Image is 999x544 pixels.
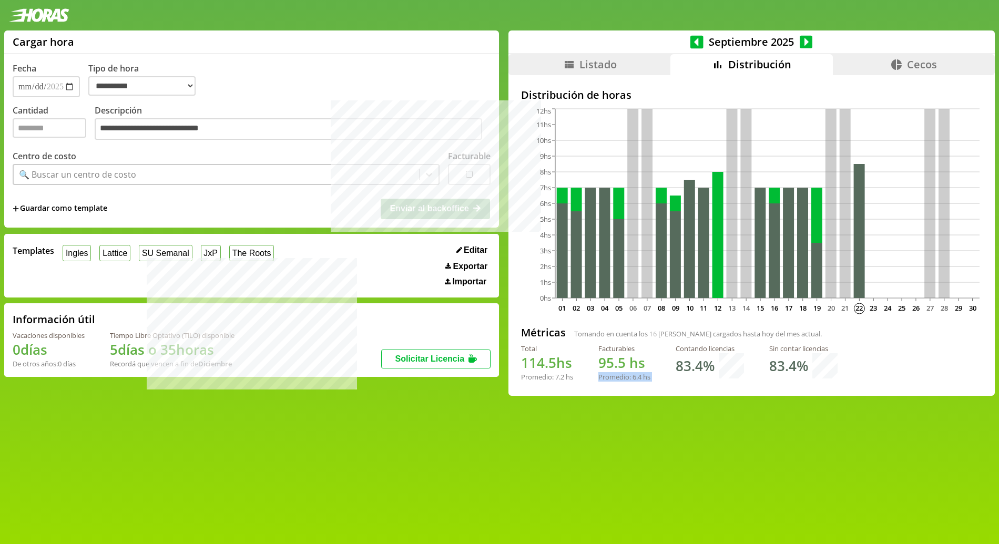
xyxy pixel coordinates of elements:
[757,303,764,313] text: 15
[13,245,54,256] span: Templates
[110,340,235,359] h1: 5 días o 35 horas
[452,277,486,286] span: Importar
[99,245,130,261] button: Lattice
[13,150,76,162] label: Centro de costo
[574,329,822,338] span: Tomando en cuenta los [PERSON_NAME] cargados hasta hoy del mes actual.
[453,245,491,255] button: Editar
[63,245,91,261] button: Ingles
[855,303,863,313] text: 22
[139,245,192,261] button: SU Semanal
[769,356,808,375] h1: 83.4 %
[8,8,69,22] img: logotipo
[587,303,594,313] text: 03
[742,303,750,313] text: 14
[579,57,617,71] span: Listado
[598,353,626,372] span: 95.5
[540,167,551,177] tspan: 8hs
[658,303,665,313] text: 08
[521,325,566,340] h2: Métricas
[229,245,274,261] button: The Roots
[442,261,491,272] button: Exportar
[13,35,74,49] h1: Cargar hora
[771,303,778,313] text: 16
[601,303,609,313] text: 04
[540,214,551,224] tspan: 5hs
[198,359,232,368] b: Diciembre
[785,303,792,313] text: 17
[453,262,488,271] span: Exportar
[633,372,641,382] span: 6.4
[13,118,86,138] input: Cantidad
[540,230,551,240] tspan: 4hs
[573,303,580,313] text: 02
[88,76,196,96] select: Tipo de hora
[13,312,95,326] h2: Información útil
[540,246,551,255] tspan: 3hs
[941,303,948,313] text: 28
[110,359,235,368] div: Recordá que vencen a fin de
[686,303,693,313] text: 10
[381,350,491,368] button: Solicitar Licencia
[912,303,920,313] text: 26
[700,303,707,313] text: 11
[870,303,877,313] text: 23
[13,331,85,340] div: Vacaciones disponibles
[448,150,491,162] label: Facturable
[728,57,791,71] span: Distribución
[598,353,650,372] h1: hs
[521,372,573,382] div: Promedio: hs
[540,262,551,271] tspan: 2hs
[521,353,556,372] span: 114.5
[769,344,838,353] div: Sin contar licencias
[13,105,95,143] label: Cantidad
[676,356,715,375] h1: 83.4 %
[884,303,892,313] text: 24
[672,303,679,313] text: 09
[813,303,821,313] text: 19
[827,303,834,313] text: 20
[201,245,221,261] button: JxP
[898,303,905,313] text: 25
[521,344,573,353] div: Total
[464,245,487,255] span: Editar
[540,199,551,208] tspan: 6hs
[799,303,807,313] text: 18
[540,293,551,303] tspan: 0hs
[555,372,564,382] span: 7.2
[13,203,107,214] span: +Guardar como template
[540,278,551,287] tspan: 1hs
[615,303,623,313] text: 05
[521,353,573,372] h1: hs
[926,303,934,313] text: 27
[676,344,744,353] div: Contando licencias
[629,303,637,313] text: 06
[536,136,551,145] tspan: 10hs
[728,303,736,313] text: 13
[13,63,36,74] label: Fecha
[95,105,491,143] label: Descripción
[955,303,962,313] text: 29
[969,303,976,313] text: 30
[704,35,800,49] span: Septiembre 2025
[95,118,482,140] textarea: Descripción
[649,329,657,338] span: 16
[19,169,136,180] div: 🔍 Buscar un centro de costo
[907,57,937,71] span: Cecos
[13,203,19,214] span: +
[540,151,551,161] tspan: 9hs
[110,331,235,340] div: Tiempo Libre Optativo (TiLO) disponible
[521,88,982,102] h2: Distribución de horas
[536,106,551,116] tspan: 12hs
[714,303,721,313] text: 12
[558,303,566,313] text: 01
[88,63,204,97] label: Tipo de hora
[13,359,85,368] div: De otros años: 0 días
[644,303,651,313] text: 07
[536,120,551,129] tspan: 11hs
[540,183,551,192] tspan: 7hs
[841,303,849,313] text: 21
[598,372,650,382] div: Promedio: hs
[395,354,464,363] span: Solicitar Licencia
[598,344,650,353] div: Facturables
[13,340,85,359] h1: 0 días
